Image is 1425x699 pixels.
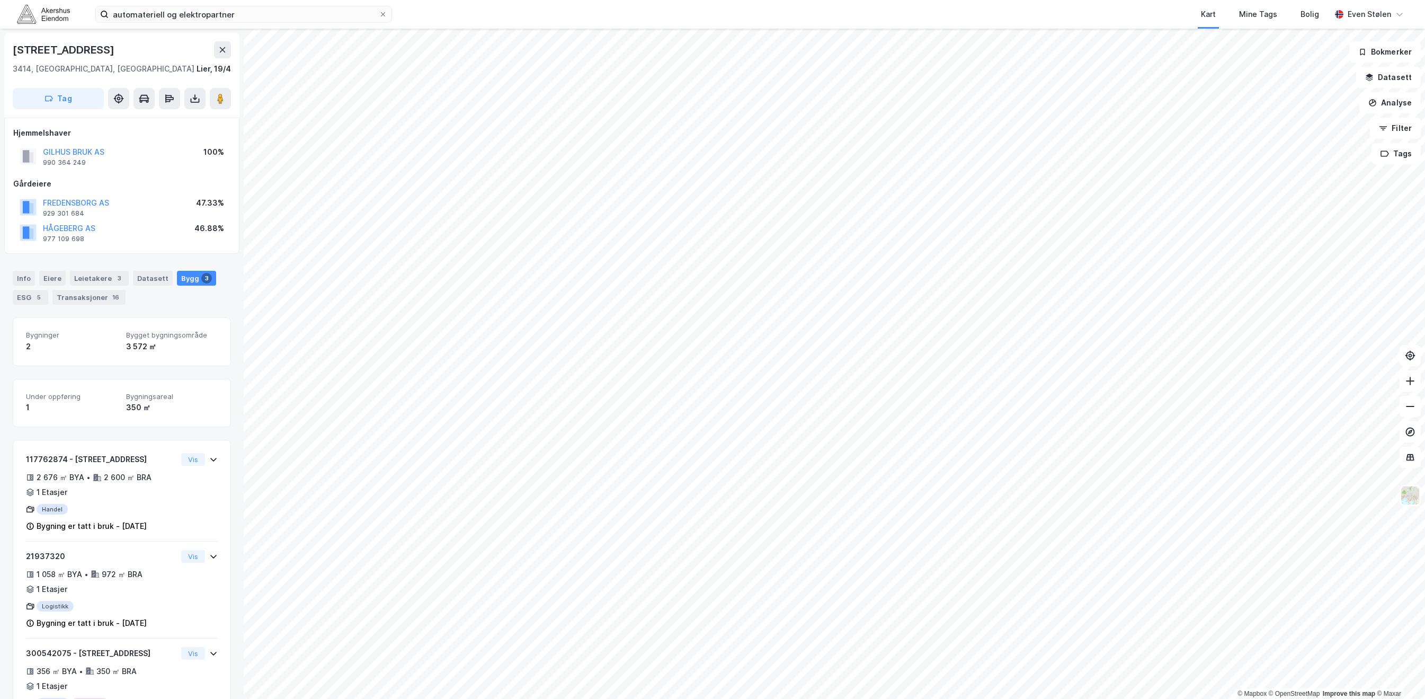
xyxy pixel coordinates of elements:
[1356,67,1421,88] button: Datasett
[126,392,218,401] span: Bygningsareal
[13,41,117,58] div: [STREET_ADDRESS]
[1372,648,1425,699] div: Kontrollprogram for chat
[1237,690,1267,697] a: Mapbox
[126,340,218,353] div: 3 572 ㎡
[13,290,48,305] div: ESG
[1372,648,1425,699] iframe: Chat Widget
[104,471,152,484] div: 2 600 ㎡ BRA
[86,473,91,482] div: •
[197,63,231,75] div: Lier, 19/4
[37,568,82,581] div: 1 058 ㎡ BYA
[52,290,126,305] div: Transaksjoner
[26,647,177,660] div: 300542075 - [STREET_ADDRESS]
[13,178,230,190] div: Gårdeiere
[181,550,205,563] button: Vis
[43,209,84,218] div: 929 301 684
[26,401,118,414] div: 1
[126,331,218,340] span: Bygget bygningsområde
[177,271,216,286] div: Bygg
[84,570,88,579] div: •
[1301,8,1319,21] div: Bolig
[26,340,118,353] div: 2
[1239,8,1277,21] div: Mine Tags
[79,667,83,676] div: •
[37,583,67,596] div: 1 Etasjer
[26,331,118,340] span: Bygninger
[70,271,129,286] div: Leietakere
[13,271,35,286] div: Info
[37,617,147,630] div: Bygning er tatt i bruk - [DATE]
[1370,118,1421,139] button: Filter
[37,471,84,484] div: 2 676 ㎡ BYA
[1400,485,1420,506] img: Z
[37,680,67,693] div: 1 Etasjer
[1323,690,1375,697] a: Improve this map
[1359,92,1421,113] button: Analyse
[114,273,124,284] div: 3
[1269,690,1320,697] a: OpenStreetMap
[96,665,137,678] div: 350 ㎡ BRA
[37,665,77,678] div: 356 ㎡ BYA
[37,486,67,499] div: 1 Etasjer
[1371,143,1421,164] button: Tags
[1348,8,1391,21] div: Even Stølen
[110,292,121,303] div: 16
[43,235,84,243] div: 977 109 698
[203,146,224,158] div: 100%
[126,401,218,414] div: 350 ㎡
[133,271,173,286] div: Datasett
[13,127,230,139] div: Hjemmelshaver
[1201,8,1216,21] div: Kart
[37,520,147,533] div: Bygning er tatt i bruk - [DATE]
[17,5,70,23] img: akershus-eiendom-logo.9091f326c980b4bce74ccdd9f866810c.svg
[181,647,205,660] button: Vis
[39,271,66,286] div: Eiere
[43,158,86,167] div: 990 364 249
[13,88,104,109] button: Tag
[109,6,379,22] input: Søk på adresse, matrikkel, gårdeiere, leietakere eller personer
[1349,41,1421,63] button: Bokmerker
[196,197,224,209] div: 47.33%
[201,273,212,284] div: 3
[26,392,118,401] span: Under oppføring
[26,550,177,563] div: 21937320
[181,453,205,466] button: Vis
[13,63,194,75] div: 3414, [GEOGRAPHIC_DATA], [GEOGRAPHIC_DATA]
[194,222,224,235] div: 46.88%
[26,453,177,466] div: 117762874 - [STREET_ADDRESS]
[102,568,142,581] div: 972 ㎡ BRA
[33,292,44,303] div: 5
